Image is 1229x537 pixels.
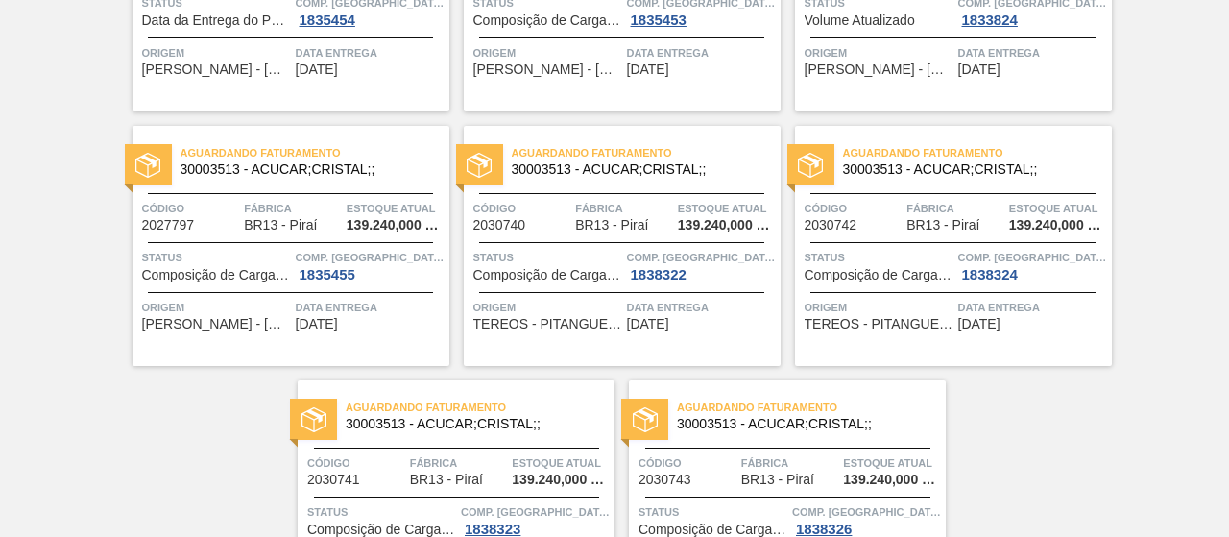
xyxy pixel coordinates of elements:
[512,473,610,487] span: 139.240,000 KG
[805,199,903,218] span: Código
[906,199,1004,218] span: Fábrica
[741,473,814,487] span: BR13 - Piraí
[906,218,979,232] span: BR13 - Piraí
[142,248,291,267] span: Status
[627,267,690,282] div: 1838322
[843,453,941,473] span: Estoque atual
[792,502,941,537] a: Comp. [GEOGRAPHIC_DATA]1838326
[678,218,776,232] span: 139.240,000 KG
[473,218,526,232] span: 2030740
[449,126,781,366] a: statusAguardando Faturamento30003513 - ACUCAR;CRISTAL;;Código2030740FábricaBR13 - PiraíEstoque at...
[627,248,776,282] a: Comp. [GEOGRAPHIC_DATA]1838322
[575,199,673,218] span: Fábrica
[135,153,160,178] img: status
[843,473,941,487] span: 139.240,000 KG
[627,248,776,267] span: Comp. Carga
[307,502,456,522] span: Status
[805,43,953,62] span: Origem
[296,248,445,267] span: Comp. Carga
[627,298,776,317] span: Data entrega
[142,199,240,218] span: Código
[958,317,1000,331] span: 22/09/2025
[461,522,524,537] div: 1838323
[301,407,326,432] img: status
[627,317,669,331] span: 19/09/2025
[677,417,930,431] span: 30003513 - ACUCAR;CRISTAL;;
[512,453,610,473] span: Estoque atual
[741,453,839,473] span: Fábrica
[142,218,195,232] span: 2027797
[1009,199,1107,218] span: Estoque atual
[805,268,953,282] span: Composição de Carga Aceita
[627,12,690,28] div: 1835453
[473,268,622,282] span: Composição de Carga Aceita
[142,298,291,317] span: Origem
[473,298,622,317] span: Origem
[307,473,360,487] span: 2030741
[142,62,291,77] span: NARDINI - VISTA ALEGRE DO ALTO (SP)
[958,267,1022,282] div: 1838324
[346,417,599,431] span: 30003513 - ACUCAR;CRISTAL;;
[244,218,317,232] span: BR13 - Piraí
[296,12,359,28] div: 1835454
[244,199,342,218] span: Fábrica
[805,317,953,331] span: TEREOS - PITANGUEIRAS (SP)
[118,126,449,366] a: statusAguardando Faturamento30003513 - ACUCAR;CRISTAL;;Código2027797FábricaBR13 - PiraíEstoque at...
[575,218,648,232] span: BR13 - Piraí
[805,62,953,77] span: NARDINI - VISTA ALEGRE DO ALTO (SP)
[142,13,291,28] span: Data da Entrega do Pedido Atrasada
[410,453,508,473] span: Fábrica
[958,298,1107,317] span: Data entrega
[843,143,1112,162] span: Aguardando Faturamento
[805,218,857,232] span: 2030742
[677,398,946,417] span: Aguardando Faturamento
[473,13,622,28] span: Composição de Carga Aceita
[958,12,1022,28] div: 1833824
[958,43,1107,62] span: Data entrega
[296,298,445,317] span: Data entrega
[473,317,622,331] span: TEREOS - PITANGUEIRAS (SP)
[781,126,1112,366] a: statusAguardando Faturamento30003513 - ACUCAR;CRISTAL;;Código2030742FábricaBR13 - PiraíEstoque at...
[792,502,941,522] span: Comp. Carga
[181,143,449,162] span: Aguardando Faturamento
[627,43,776,62] span: Data entrega
[296,267,359,282] div: 1835455
[296,43,445,62] span: Data entrega
[296,317,338,331] span: 19/09/2025
[958,248,1107,282] a: Comp. [GEOGRAPHIC_DATA]1838324
[461,502,610,537] a: Comp. [GEOGRAPHIC_DATA]1838323
[627,62,669,77] span: 17/09/2025
[473,43,622,62] span: Origem
[805,248,953,267] span: Status
[347,199,445,218] span: Estoque atual
[639,473,691,487] span: 2030743
[805,13,915,28] span: Volume Atualizado
[296,62,338,77] span: 16/09/2025
[958,62,1000,77] span: 17/09/2025
[142,268,291,282] span: Composição de Carga Aceita
[1009,218,1107,232] span: 139.240,000 KG
[347,218,445,232] span: 139.240,000 KG
[843,162,1096,177] span: 30003513 - ACUCAR;CRISTAL;;
[473,248,622,267] span: Status
[639,502,787,522] span: Status
[639,453,736,473] span: Código
[633,407,658,432] img: status
[512,143,781,162] span: Aguardando Faturamento
[461,502,610,522] span: Comp. Carga
[473,199,571,218] span: Código
[346,398,614,417] span: Aguardando Faturamento
[467,153,492,178] img: status
[958,248,1107,267] span: Comp. Carga
[296,248,445,282] a: Comp. [GEOGRAPHIC_DATA]1835455
[639,523,787,537] span: Composição de Carga Aceita
[181,162,434,177] span: 30003513 - ACUCAR;CRISTAL;;
[792,522,855,537] div: 1838326
[410,473,483,487] span: BR13 - Piraí
[473,62,622,77] span: NARDINI - VISTA ALEGRE DO ALTO (SP)
[307,523,456,537] span: Composição de Carga Aceita
[805,298,953,317] span: Origem
[678,199,776,218] span: Estoque atual
[798,153,823,178] img: status
[142,317,291,331] span: NARDINI - VISTA ALEGRE DO ALTO (SP)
